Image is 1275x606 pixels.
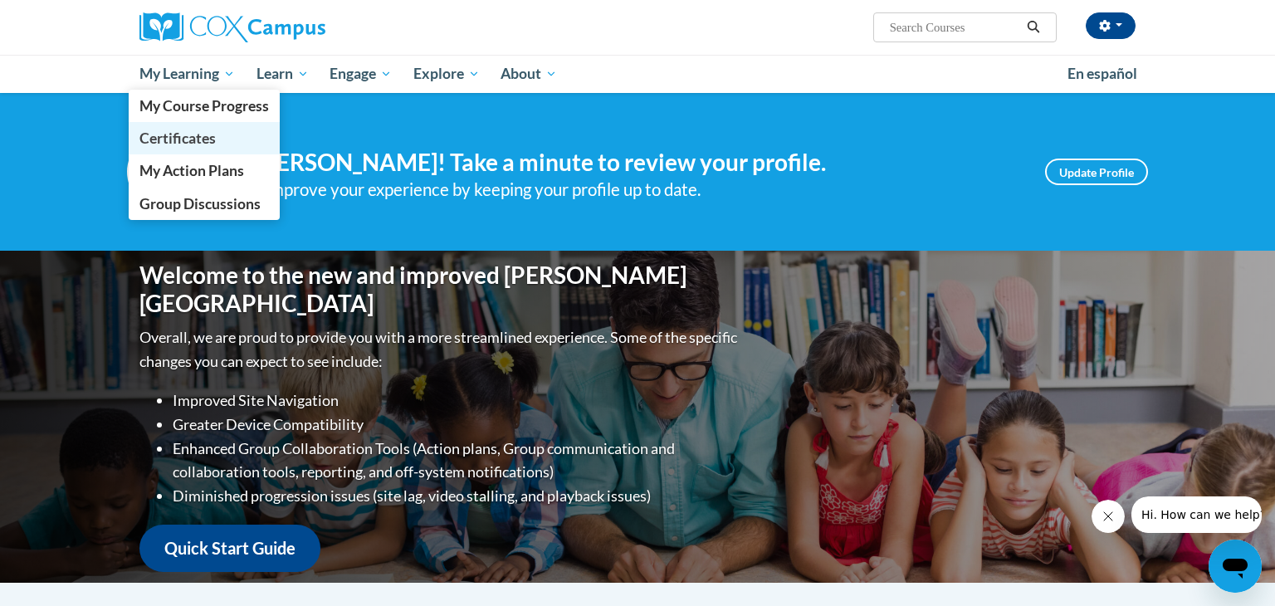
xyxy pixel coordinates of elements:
[139,162,244,179] span: My Action Plans
[139,325,741,374] p: Overall, we are proud to provide you with a more streamlined experience. Some of the specific cha...
[319,55,403,93] a: Engage
[1057,56,1148,91] a: En español
[1086,12,1136,39] button: Account Settings
[173,413,741,437] li: Greater Device Compatibility
[139,12,455,42] a: Cox Campus
[127,134,202,209] img: Profile Image
[129,90,280,122] a: My Course Progress
[1209,540,1262,593] iframe: Button to launch messaging window
[413,64,480,84] span: Explore
[139,97,269,115] span: My Course Progress
[173,437,741,485] li: Enhanced Group Collaboration Tools (Action plans, Group communication and collaboration tools, re...
[330,64,392,84] span: Engage
[403,55,491,93] a: Explore
[888,17,1021,37] input: Search Courses
[1021,17,1046,37] button: Search
[115,55,1160,93] div: Main menu
[227,176,1020,203] div: Help improve your experience by keeping your profile up to date.
[139,261,741,317] h1: Welcome to the new and improved [PERSON_NAME][GEOGRAPHIC_DATA]
[139,525,320,572] a: Quick Start Guide
[129,122,280,154] a: Certificates
[1092,500,1125,533] iframe: Close message
[246,55,320,93] a: Learn
[256,64,309,84] span: Learn
[501,64,557,84] span: About
[129,55,246,93] a: My Learning
[139,64,235,84] span: My Learning
[129,188,280,220] a: Group Discussions
[173,389,741,413] li: Improved Site Navigation
[173,484,741,508] li: Diminished progression issues (site lag, video stalling, and playback issues)
[139,130,216,147] span: Certificates
[139,12,325,42] img: Cox Campus
[227,149,1020,177] h4: Hi [PERSON_NAME]! Take a minute to review your profile.
[491,55,569,93] a: About
[129,154,280,187] a: My Action Plans
[139,195,261,213] span: Group Discussions
[1067,65,1137,82] span: En español
[10,12,134,25] span: Hi. How can we help?
[1131,496,1262,533] iframe: Message from company
[1045,159,1148,185] a: Update Profile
